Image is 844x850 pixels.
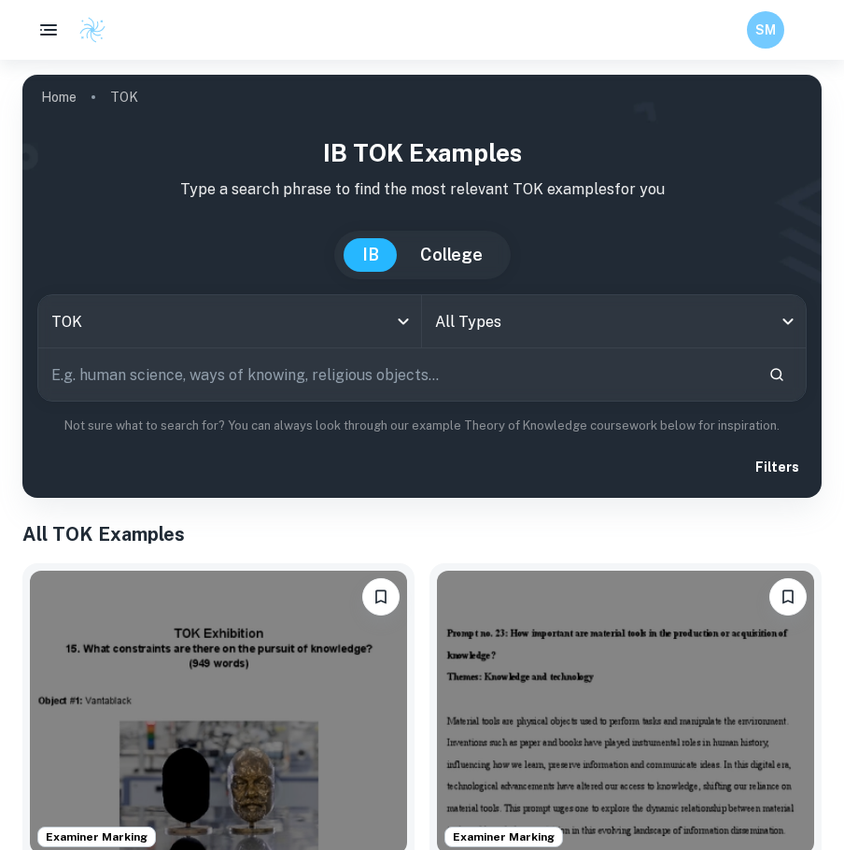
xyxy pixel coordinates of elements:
a: Clastify logo [67,16,106,44]
p: Not sure what to search for? You can always look through our example Theory of Knowledge coursewo... [37,417,807,435]
button: SM [747,11,784,49]
button: Bookmark [362,578,400,616]
div: All Types [422,295,806,347]
button: Search [761,359,793,390]
span: Examiner Marking [38,829,155,845]
div: TOK [38,295,421,347]
button: Bookmark [769,578,807,616]
span: Examiner Marking [445,829,562,845]
button: Filters [744,450,807,484]
p: Type a search phrase to find the most relevant TOK examples for you [37,178,807,201]
button: IB [344,238,398,272]
img: profile cover [22,75,822,498]
p: TOK [110,87,138,107]
a: Home [41,84,77,110]
h1: IB TOK examples [37,135,807,171]
button: College [401,238,501,272]
img: Clastify logo [78,16,106,44]
input: E.g. human science, ways of knowing, religious objects... [38,348,753,401]
h6: SM [755,20,777,40]
h1: All TOK Examples [22,520,822,548]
